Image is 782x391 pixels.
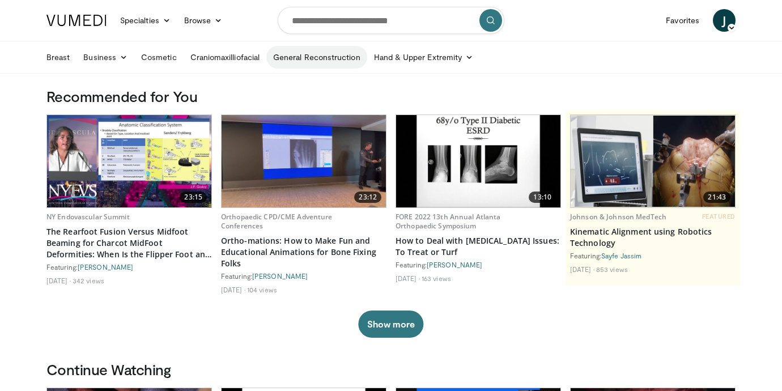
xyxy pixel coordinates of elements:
img: d6f3c44e-d7aa-4211-9695-f6cdad6848a4.620x360_q85_upscale.jpg [396,115,560,207]
span: 13:10 [529,192,556,203]
a: Favorites [659,9,706,32]
a: Orthopaedic CPD/CME Adventure Conferences [221,212,332,231]
a: How to Deal with [MEDICAL_DATA] Issues: To Treat or Turf [396,235,561,258]
a: FORE 2022 13th Annual Atlanta Orthopaedic Symposium [396,212,500,231]
li: 163 views [422,274,451,283]
a: Browse [177,9,229,32]
li: [DATE] [570,265,594,274]
h3: Recommended for You [46,87,736,105]
a: [PERSON_NAME] [78,263,133,271]
img: 9b103e0a-26ec-4383-9c50-33fbaeda21f1.620x360_q85_upscale.jpg [222,115,386,207]
a: Specialties [113,9,177,32]
a: NY Endovascular Summit [46,212,130,222]
img: VuMedi Logo [46,15,107,26]
a: 13:10 [396,115,560,207]
li: [DATE] [396,274,420,283]
a: 23:12 [222,115,386,207]
button: Show more [358,311,423,338]
li: 104 views [247,285,277,294]
div: Featuring: [396,260,561,269]
a: General Reconstruction [266,46,367,69]
img: bd842d94-6d68-4232-9d5a-7deb9e7ebf7b.620x360_q85_upscale.jpg [47,115,211,207]
li: 853 views [596,265,628,274]
span: 21:43 [703,192,730,203]
a: Breast [40,46,76,69]
li: 342 views [73,276,104,285]
a: Sayfe Jassim [601,252,641,260]
div: Featuring: [570,251,736,260]
li: [DATE] [46,276,71,285]
a: Johnson & Johnson MedTech [570,212,666,222]
a: 21:43 [571,115,735,207]
a: Ortho-mations: How to Make Fun and Educational Animations for Bone Fixing Folks [221,235,386,269]
li: [DATE] [221,285,245,294]
a: 23:15 [47,115,211,207]
span: 23:15 [180,192,207,203]
a: Cosmetic [134,46,184,69]
a: The Rearfoot Fusion Versus Midfoot Beaming for Charcot MidFoot Deformities: When Is the Flipper F... [46,226,212,260]
a: [PERSON_NAME] [427,261,482,269]
div: Featuring: [46,262,212,271]
img: 85482610-0380-4aae-aa4a-4a9be0c1a4f1.620x360_q85_upscale.jpg [571,116,735,207]
div: Featuring: [221,271,386,280]
a: [PERSON_NAME] [252,272,308,280]
a: J [713,9,736,32]
span: 23:12 [354,192,381,203]
span: FEATURED [702,212,736,220]
h3: Continue Watching [46,360,736,379]
a: Kinematic Alignment using Robotics Technology [570,226,736,249]
a: Business [76,46,134,69]
a: Craniomaxilliofacial [184,46,266,69]
input: Search topics, interventions [278,7,504,34]
a: Hand & Upper Extremity [367,46,481,69]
